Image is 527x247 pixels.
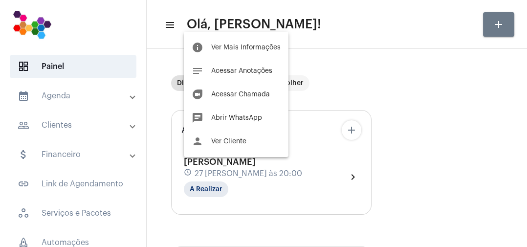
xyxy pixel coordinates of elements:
span: Abrir WhatsApp [211,114,262,121]
mat-icon: duo [192,89,203,100]
span: Acessar Chamada [211,91,270,98]
span: Acessar Anotações [211,67,272,74]
mat-icon: person [192,135,203,147]
span: Ver Cliente [211,138,246,145]
mat-icon: chat [192,112,203,124]
mat-icon: notes [192,65,203,77]
span: Ver Mais Informações [211,44,281,51]
mat-icon: info [192,42,203,53]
